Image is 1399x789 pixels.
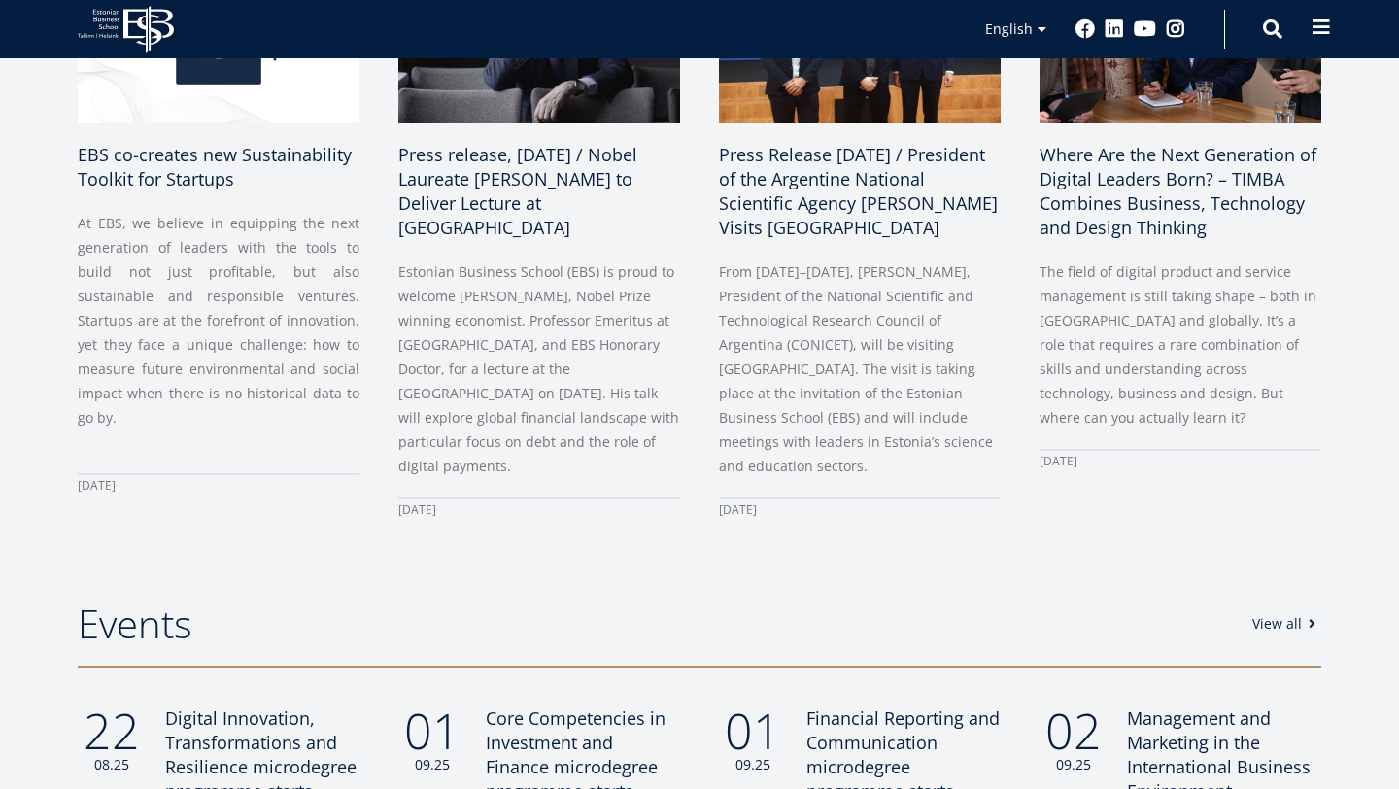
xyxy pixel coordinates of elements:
[1166,19,1185,39] a: Instagram
[398,259,680,478] p: Estonian Business School (EBS) is proud to welcome [PERSON_NAME], Nobel Prize winning economist, ...
[78,473,359,497] div: [DATE]
[1105,19,1124,39] a: Linkedin
[78,600,1233,648] h2: Events
[719,706,787,774] div: 01
[1040,755,1108,774] small: 09.25
[398,755,466,774] small: 09.25
[1040,449,1321,473] div: [DATE]
[1040,143,1316,239] span: Where Are the Next Generation of Digital Leaders Born? – TIMBA Combines Business, Technology and ...
[719,259,1001,478] p: From [DATE]–[DATE], [PERSON_NAME], President of the National Scientific and Technological Researc...
[78,211,359,429] p: At EBS, we believe in equipping the next generation of leaders with the tools to build not just p...
[78,706,146,774] div: 22
[1252,614,1321,634] a: View all
[1075,19,1095,39] a: Facebook
[719,143,998,239] span: Press Release [DATE] / President of the Argentine National Scientific Agency [PERSON_NAME] Visits...
[78,143,352,190] span: EBS co-creates new Sustainability Toolkit for Startups
[719,755,787,774] small: 09.25
[398,706,466,774] div: 01
[398,143,637,239] span: Press release, [DATE] / Nobel Laureate [PERSON_NAME] to Deliver Lecture at [GEOGRAPHIC_DATA]
[398,497,680,522] div: [DATE]
[78,755,146,774] small: 08.25
[1134,19,1156,39] a: Youtube
[1040,259,1321,429] p: The field of digital product and service management is still taking shape – both in [GEOGRAPHIC_D...
[719,497,1001,522] div: [DATE]
[1040,706,1108,774] div: 02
